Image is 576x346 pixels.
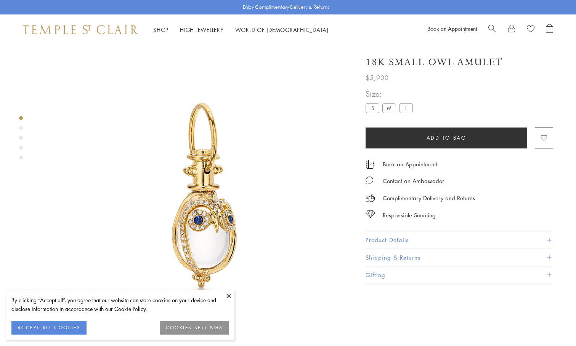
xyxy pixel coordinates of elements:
button: Product Details [366,231,553,249]
div: By clicking “Accept all”, you agree that our website can store cookies on your device and disclos... [11,296,229,313]
img: icon_appointment.svg [366,160,375,169]
img: icon_sourcing.svg [366,210,375,218]
div: Contact an Ambassador [383,176,444,186]
span: $5,900 [366,73,389,83]
nav: Main navigation [153,25,329,35]
img: Temple St. Clair [23,25,138,34]
button: ACCEPT ALL COOKIES [11,321,87,335]
label: M [382,103,396,113]
label: S [366,103,379,113]
a: Search [488,24,496,35]
img: MessageIcon-01_2.svg [366,176,373,184]
img: icon_delivery.svg [366,193,375,203]
a: Book an Appointment [427,25,477,32]
label: L [399,103,413,113]
button: COOKIES SETTINGS [160,321,229,335]
p: Enjoy Complimentary Delivery & Returns [243,3,329,11]
a: Open Shopping Bag [546,24,553,35]
span: Size: [366,88,416,100]
a: World of [DEMOGRAPHIC_DATA]World of [DEMOGRAPHIC_DATA] [235,26,329,33]
button: Add to bag [366,128,527,148]
a: High JewelleryHigh Jewellery [180,26,224,33]
div: Product gallery navigation [19,114,23,166]
p: Complimentary Delivery and Returns [383,193,475,203]
a: View Wishlist [527,24,534,35]
h1: 18K Small Owl Amulet [366,56,503,69]
a: Book an Appointment [383,160,437,168]
button: Shipping & Returns [366,249,553,266]
div: Responsible Sourcing [383,210,436,220]
a: ShopShop [153,26,168,33]
span: Add to bag [427,134,467,142]
button: Gifting [366,266,553,284]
